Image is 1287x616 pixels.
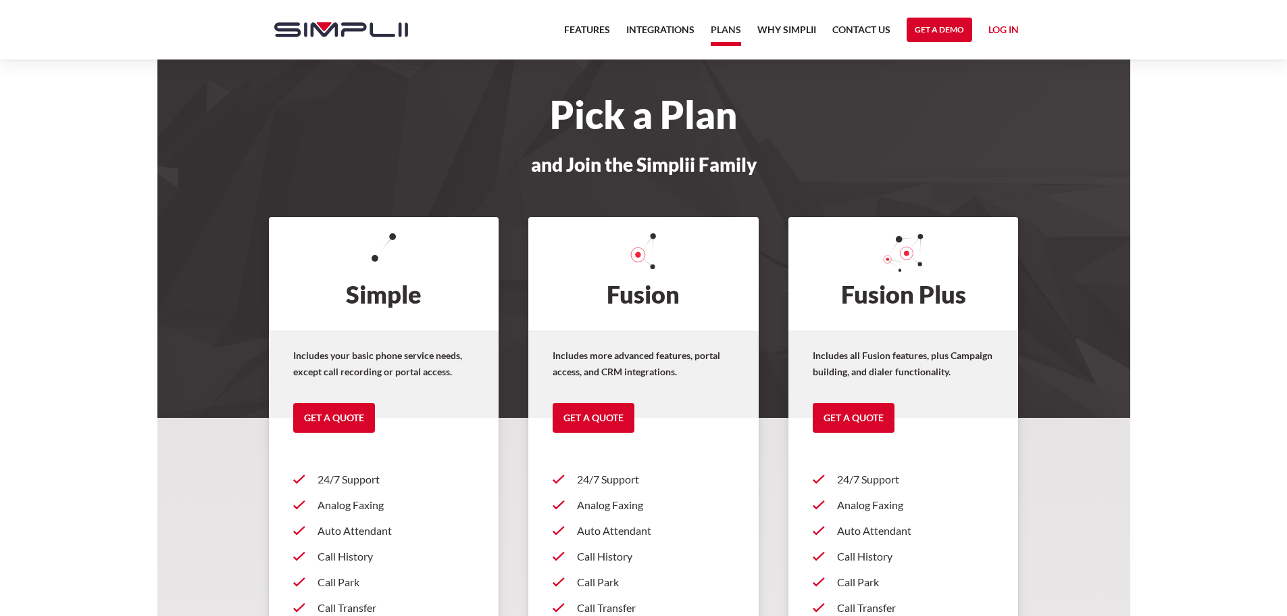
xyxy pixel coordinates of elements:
a: Analog Faxing [293,492,475,518]
h2: Simple [269,217,499,331]
a: Why Simplii [757,22,816,46]
a: Auto Attendant [813,518,994,544]
strong: Includes more advanced features, portal access, and CRM integrations. [553,350,720,377]
p: Call Park [837,574,994,590]
a: Call History [553,544,734,569]
a: Contact US [832,22,890,46]
a: Auto Attendant [553,518,734,544]
a: Analog Faxing [813,492,994,518]
p: 24/7 Support [318,471,475,488]
p: Call History [577,548,734,565]
a: Call Park [813,569,994,595]
p: Call Transfer [837,600,994,616]
a: Get a Quote [293,403,375,433]
p: Call History [318,548,475,565]
a: Features [564,22,610,46]
p: Call Park [318,574,475,590]
p: Includes your basic phone service needs, except call recording or portal access. [293,348,475,380]
p: 24/7 Support [837,471,994,488]
h2: Fusion Plus [788,217,1019,331]
a: Get a Quote [813,403,894,433]
a: Log in [988,22,1019,42]
p: Call History [837,548,994,565]
p: Call Park [577,574,734,590]
p: Auto Attendant [577,523,734,539]
a: 24/7 Support [293,467,475,492]
p: 24/7 Support [577,471,734,488]
p: Call Transfer [577,600,734,616]
a: Get a Demo [907,18,972,42]
a: Get a Quote [553,403,634,433]
p: Auto Attendant [318,523,475,539]
img: Simplii [274,22,408,37]
a: Call Park [553,569,734,595]
a: 24/7 Support [553,467,734,492]
h3: and Join the Simplii Family [261,154,1027,174]
p: Auto Attendant [837,523,994,539]
a: Call History [813,544,994,569]
p: Analog Faxing [837,497,994,513]
strong: Includes all Fusion features, plus Campaign building, and dialer functionality. [813,350,992,377]
a: Analog Faxing [553,492,734,518]
a: Call Park [293,569,475,595]
a: Call History [293,544,475,569]
p: Call Transfer [318,600,475,616]
a: 24/7 Support [813,467,994,492]
p: Analog Faxing [577,497,734,513]
p: Analog Faxing [318,497,475,513]
h2: Fusion [528,217,759,331]
h1: Pick a Plan [261,100,1027,130]
a: Integrations [626,22,695,46]
a: Auto Attendant [293,518,475,544]
a: Plans [711,22,741,46]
